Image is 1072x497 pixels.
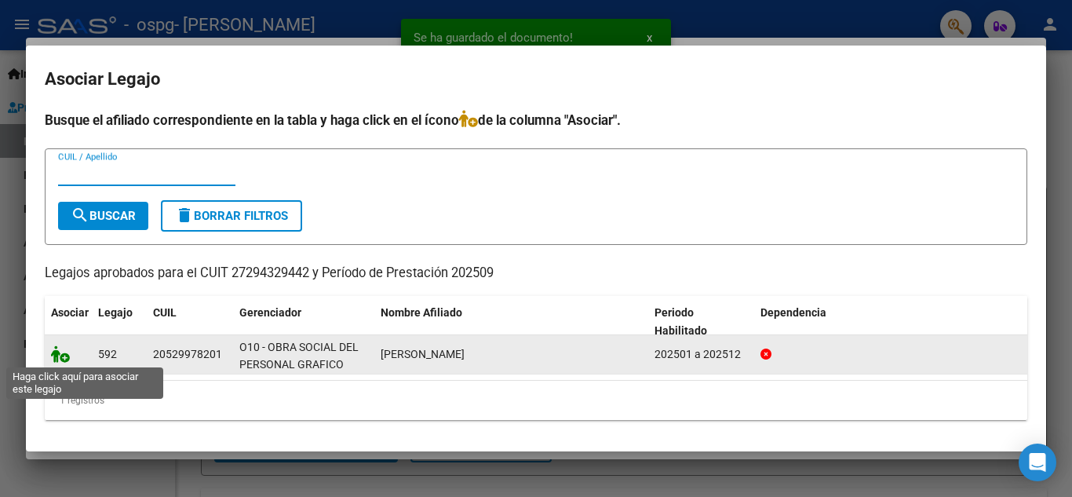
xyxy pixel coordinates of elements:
[239,341,359,371] span: O10 - OBRA SOCIAL DEL PERSONAL GRAFICO
[648,296,754,348] datatable-header-cell: Periodo Habilitado
[92,296,147,348] datatable-header-cell: Legajo
[655,345,748,364] div: 202501 a 202512
[381,306,462,319] span: Nombre Afiliado
[45,296,92,348] datatable-header-cell: Asociar
[1019,444,1056,481] div: Open Intercom Messenger
[153,306,177,319] span: CUIL
[153,345,222,364] div: 20529978201
[760,306,826,319] span: Dependencia
[71,206,89,225] mat-icon: search
[175,206,194,225] mat-icon: delete
[45,381,1027,420] div: 1 registros
[45,110,1027,130] h4: Busque el afiliado correspondiente en la tabla y haga click en el ícono de la columna "Asociar".
[655,306,707,337] span: Periodo Habilitado
[45,64,1027,94] h2: Asociar Legajo
[754,296,1028,348] datatable-header-cell: Dependencia
[98,306,133,319] span: Legajo
[45,264,1027,283] p: Legajos aprobados para el CUIT 27294329442 y Período de Prestación 202509
[58,202,148,230] button: Buscar
[381,348,465,360] span: DIAZ MARIANO GABRIEL
[98,348,117,360] span: 592
[233,296,374,348] datatable-header-cell: Gerenciador
[175,209,288,223] span: Borrar Filtros
[239,306,301,319] span: Gerenciador
[374,296,648,348] datatable-header-cell: Nombre Afiliado
[161,200,302,232] button: Borrar Filtros
[147,296,233,348] datatable-header-cell: CUIL
[71,209,136,223] span: Buscar
[51,306,89,319] span: Asociar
